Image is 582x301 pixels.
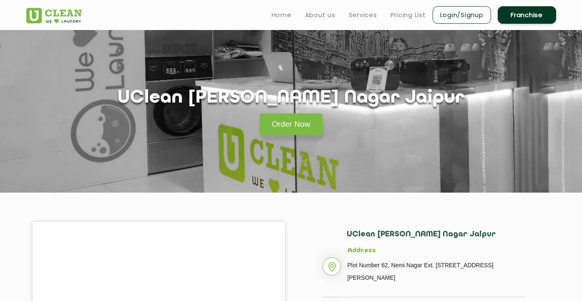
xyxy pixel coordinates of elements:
[272,10,292,20] a: Home
[498,6,556,24] a: Franchise
[433,6,491,24] a: Login/Signup
[118,88,465,109] h1: UClean [PERSON_NAME] Nagar Jaipur
[348,259,525,284] p: Plot Number 62, Nemi Nagar Ext. [STREET_ADDRESS][PERSON_NAME]
[349,10,377,20] a: Services
[260,113,323,135] a: Order Now
[347,230,525,247] h2: UClean [PERSON_NAME] Nagar Jaipur
[391,10,426,20] a: Pricing List
[348,247,525,255] h5: Address
[26,8,82,23] img: UClean Laundry and Dry Cleaning
[305,10,335,20] a: About us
